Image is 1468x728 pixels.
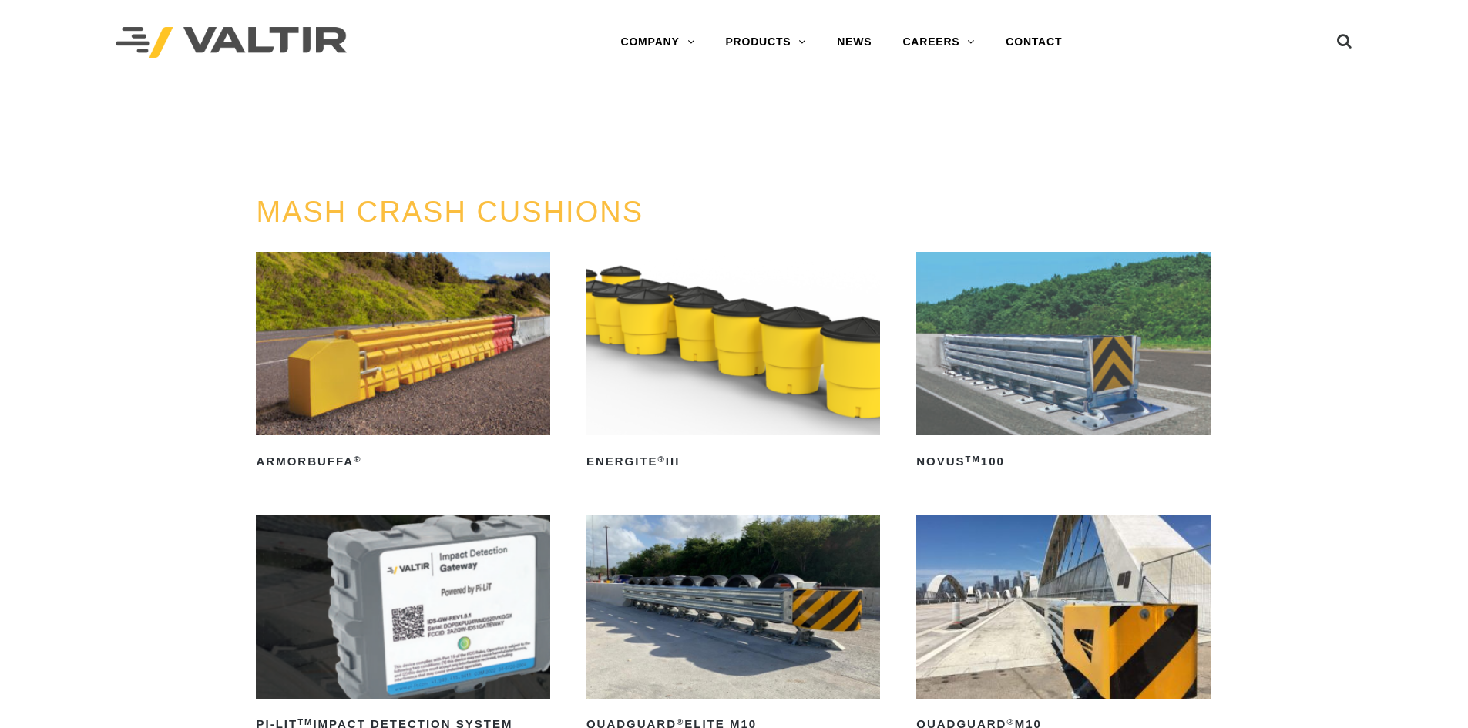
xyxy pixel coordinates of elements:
sup: TM [297,717,313,726]
a: CAREERS [887,27,990,58]
sup: ® [1006,717,1014,726]
a: NEWS [821,27,887,58]
a: COMPANY [605,27,710,58]
a: PRODUCTS [710,27,821,58]
a: MASH CRASH CUSHIONS [256,196,643,228]
a: ArmorBuffa® [256,252,549,474]
sup: ® [354,455,361,464]
sup: ® [677,717,684,726]
h2: ENERGITE III [586,449,880,474]
a: CONTACT [990,27,1077,58]
sup: TM [966,455,981,464]
h2: NOVUS 100 [916,449,1210,474]
sup: ® [658,455,666,464]
a: ENERGITE®III [586,252,880,474]
img: Valtir [116,27,347,59]
h2: ArmorBuffa [256,449,549,474]
a: NOVUSTM100 [916,252,1210,474]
